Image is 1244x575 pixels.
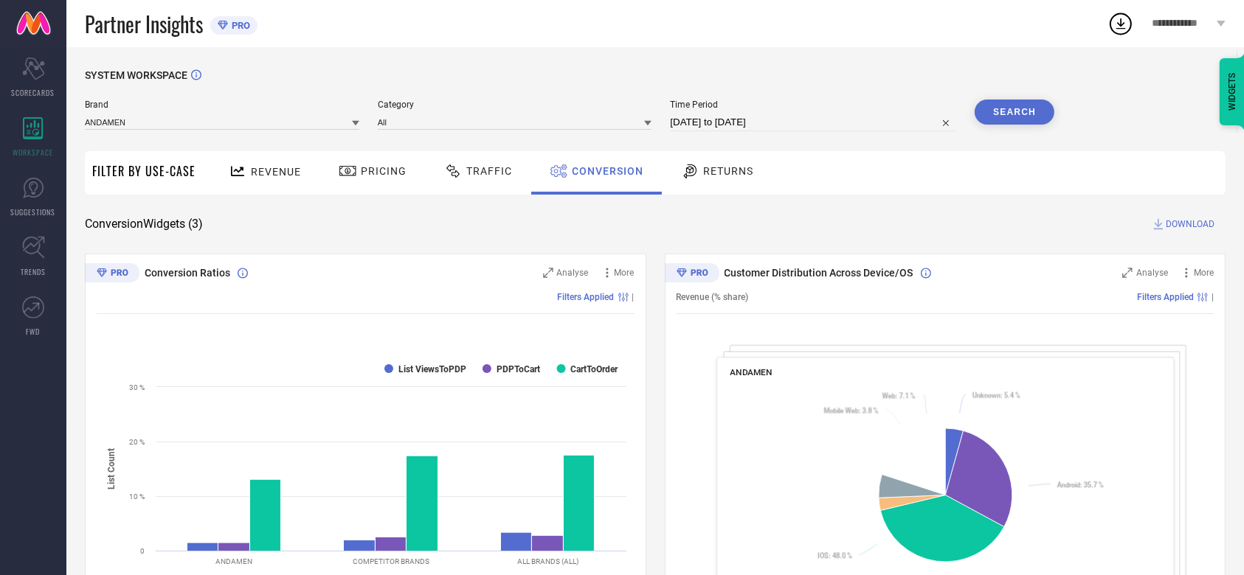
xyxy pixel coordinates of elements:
span: More [1194,268,1214,278]
span: TRENDS [21,266,46,277]
span: SCORECARDS [12,87,55,98]
span: Revenue (% share) [677,292,749,302]
span: WORKSPACE [13,147,54,158]
text: : 35.7 % [1057,481,1103,489]
span: ANDAMEN [730,367,772,377]
span: Traffic [466,165,512,177]
span: Partner Insights [85,9,203,39]
text: : 5.4 % [972,391,1020,400]
text: 30 % [129,383,145,391]
span: DOWNLOAD [1166,217,1214,231]
text: 0 [140,547,145,555]
span: Returns [703,165,753,177]
span: Analyse [1136,268,1168,278]
div: Premium [665,263,719,285]
span: Customer Distribution Across Device/OS [725,267,913,279]
tspan: Mobile Web [823,407,858,415]
span: PRO [228,20,250,31]
span: FWD [27,326,41,337]
span: SUGGESTIONS [11,206,56,217]
span: More [615,268,635,278]
span: Conversion Ratios [145,267,230,279]
span: Pricing [361,165,407,177]
text: PDPToCart [497,364,540,374]
span: SYSTEM WORKSPACE [85,69,187,81]
svg: Zoom [543,268,553,278]
span: Revenue [251,166,301,178]
text: ALL BRANDS (ALL) [517,557,578,565]
div: Premium [85,263,139,285]
text: 20 % [129,438,145,446]
tspan: IOS [817,551,828,560]
input: Select time period [670,114,956,131]
button: Search [975,100,1054,125]
span: Analyse [557,268,589,278]
tspan: Web [882,392,895,400]
span: Brand [85,100,359,110]
span: | [1212,292,1214,302]
text: List ViewsToPDP [398,364,466,374]
span: Filters Applied [558,292,615,302]
tspan: List Count [106,448,117,489]
text: 10 % [129,492,145,501]
text: : 3.8 % [823,407,878,415]
span: Filter By Use-Case [92,162,196,180]
div: Open download list [1107,10,1134,37]
tspan: Unknown [972,391,1000,400]
text: : 48.0 % [817,551,851,560]
text: ANDAMEN [215,557,252,565]
text: : 7.1 % [882,392,915,400]
tspan: Android [1057,481,1079,489]
span: Conversion [572,165,643,177]
span: Filters Applied [1137,292,1194,302]
svg: Zoom [1122,268,1133,278]
span: | [632,292,635,302]
span: Time Period [670,100,956,110]
text: CartToOrder [571,364,619,374]
span: Category [378,100,652,110]
span: Conversion Widgets ( 3 ) [85,217,203,231]
text: COMPETITOR BRANDS [353,557,429,565]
